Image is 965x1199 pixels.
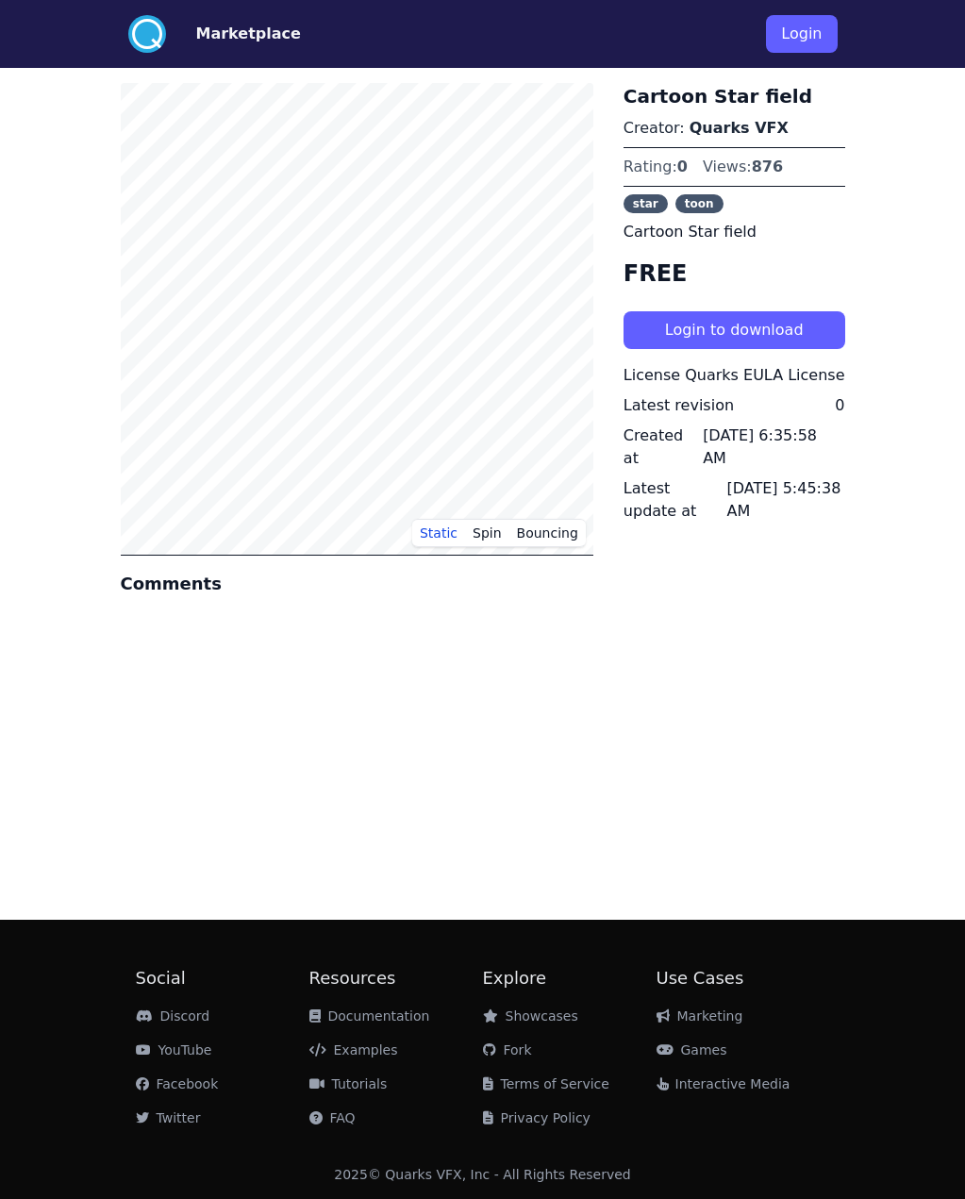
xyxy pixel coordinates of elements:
[657,1008,743,1024] a: Marketing
[309,1042,398,1057] a: Examples
[624,311,845,349] button: Login to download
[703,156,783,178] div: Views:
[835,394,844,417] div: 0
[657,1076,790,1091] a: Interactive Media
[166,23,301,45] a: Marketplace
[703,425,844,470] div: [DATE] 6:35:58 AM
[624,156,688,178] div: Rating:
[483,1076,609,1091] a: Terms of Service
[465,519,509,547] button: Spin
[483,1008,578,1024] a: Showcases
[334,1165,631,1184] div: 2025 © Quarks VFX, Inc - All Rights Reserved
[136,1076,219,1091] a: Facebook
[136,1008,210,1024] a: Discord
[509,519,586,547] button: Bouncing
[196,23,301,45] button: Marketplace
[412,519,465,547] button: Static
[624,477,727,523] div: Latest update at
[675,194,724,213] span: toon
[624,194,668,213] span: star
[309,1076,388,1091] a: Tutorials
[309,1008,430,1024] a: Documentation
[624,221,845,243] p: Cartoon Star field
[624,258,845,289] h4: FREE
[624,83,845,109] h3: Cartoon Star field
[624,364,680,387] div: License
[685,364,844,387] div: Quarks EULA License
[624,425,703,470] div: Created at
[752,158,783,175] span: 876
[657,1042,727,1057] a: Games
[766,8,837,60] a: Login
[136,965,309,991] h2: Social
[483,965,657,991] h2: Explore
[677,158,688,175] span: 0
[624,321,845,339] a: Login to download
[309,965,483,991] h2: Resources
[483,1042,532,1057] a: Fork
[624,394,734,417] div: Latest revision
[690,119,789,137] a: Quarks VFX
[766,15,837,53] button: Login
[136,1042,212,1057] a: YouTube
[121,571,593,597] h4: Comments
[624,117,845,140] p: Creator:
[309,1110,356,1125] a: FAQ
[657,965,830,991] h2: Use Cases
[483,1110,591,1125] a: Privacy Policy
[726,477,844,523] div: [DATE] 5:45:38 AM
[136,1110,201,1125] a: Twitter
